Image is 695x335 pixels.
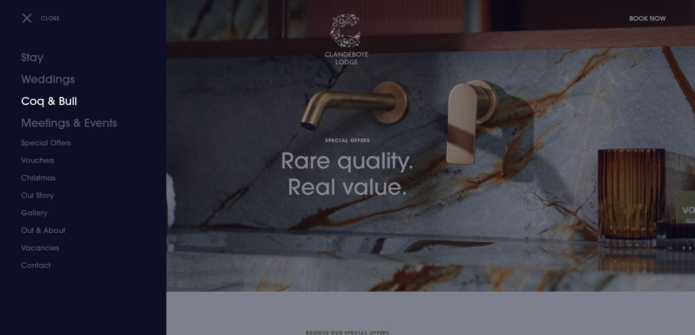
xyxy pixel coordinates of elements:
a: Weddings [21,69,136,90]
a: Out & About [21,222,136,239]
a: Vouchers [21,152,136,169]
a: Gallery [21,204,136,222]
a: Stay [21,47,136,69]
a: Contact [21,257,136,274]
a: Coq & Bull [21,90,136,112]
a: Meetings & Events [21,112,136,134]
a: Our Story [21,187,136,204]
a: Christmas [21,169,136,187]
button: Close [22,11,60,26]
a: Special Offers [21,134,136,152]
span: Close [41,14,60,22]
a: Vacancies [21,239,136,257]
